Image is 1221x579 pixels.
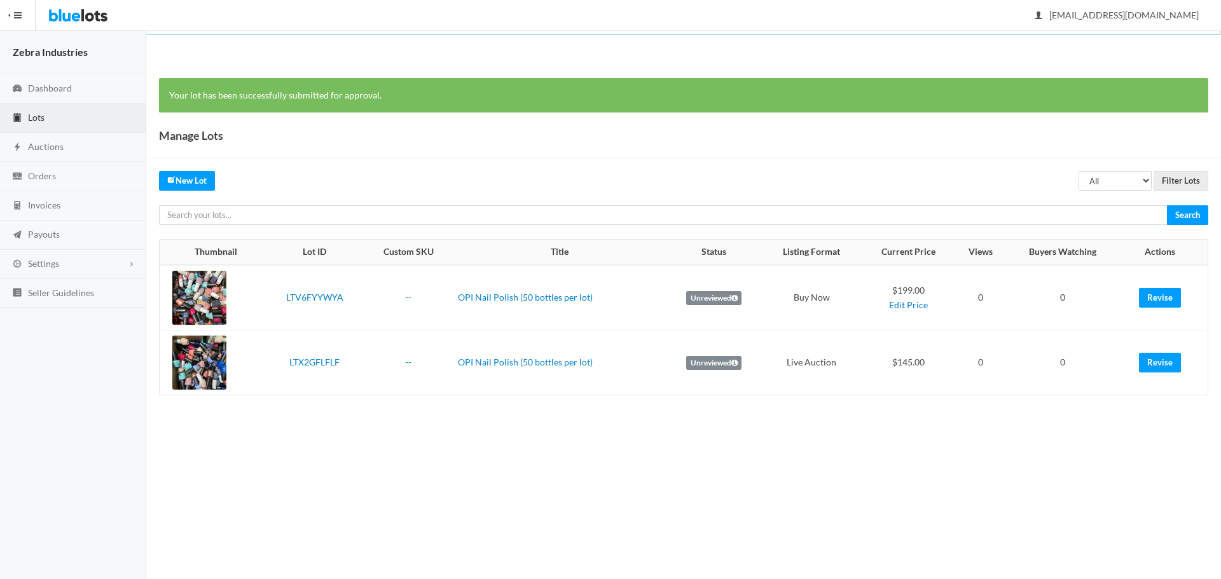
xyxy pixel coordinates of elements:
th: Views [955,240,1005,265]
th: Buyers Watching [1006,240,1120,265]
span: Dashboard [28,83,72,93]
span: [EMAIL_ADDRESS][DOMAIN_NAME] [1035,10,1199,20]
ion-icon: clipboard [11,112,24,125]
td: 0 [955,265,1005,330]
input: Filter Lots [1154,171,1208,191]
strong: Zebra Industries [13,46,88,58]
a: createNew Lot [159,171,215,191]
ion-icon: cog [11,259,24,271]
a: OPI Nail Polish (50 bottles per lot) [458,357,593,367]
span: Invoices [28,200,60,210]
span: Lots [28,112,45,123]
ion-icon: cash [11,171,24,183]
ion-icon: create [167,175,176,184]
th: Current Price [861,240,955,265]
a: -- [405,292,411,303]
td: $199.00 [861,265,955,330]
a: Revise [1139,353,1181,372]
h1: Manage Lots [159,126,223,145]
th: Actions [1120,240,1208,265]
p: Your lot has been successfully submitted for approval. [169,88,1198,103]
a: LTV6FYYWYA [286,292,343,303]
ion-icon: person [1032,10,1045,22]
ion-icon: calculator [11,200,24,212]
span: Auctions [28,141,64,152]
ion-icon: paper plane [11,229,24,242]
input: Search your lots... [159,205,1168,225]
th: Status [666,240,762,265]
span: Orders [28,170,56,181]
td: 0 [955,330,1005,395]
span: Seller Guidelines [28,287,94,298]
td: Live Auction [762,330,861,395]
ion-icon: flash [11,142,24,154]
th: Listing Format [762,240,861,265]
td: Buy Now [762,265,861,330]
th: Lot ID [265,240,364,265]
a: OPI Nail Polish (50 bottles per lot) [458,292,593,303]
th: Title [453,240,666,265]
ion-icon: speedometer [11,83,24,95]
th: Custom SKU [364,240,453,265]
a: Edit Price [889,299,928,310]
label: Unreviewed [686,291,742,305]
span: Payouts [28,229,60,240]
a: LTX2GFLFLF [289,357,340,367]
label: Unreviewed [686,356,742,370]
a: -- [405,357,411,367]
td: $145.00 [861,330,955,395]
a: Revise [1139,288,1181,308]
td: 0 [1006,330,1120,395]
input: Search [1167,205,1208,225]
ion-icon: list box [11,287,24,299]
span: Settings [28,258,59,269]
td: 0 [1006,265,1120,330]
th: Thumbnail [160,240,265,265]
